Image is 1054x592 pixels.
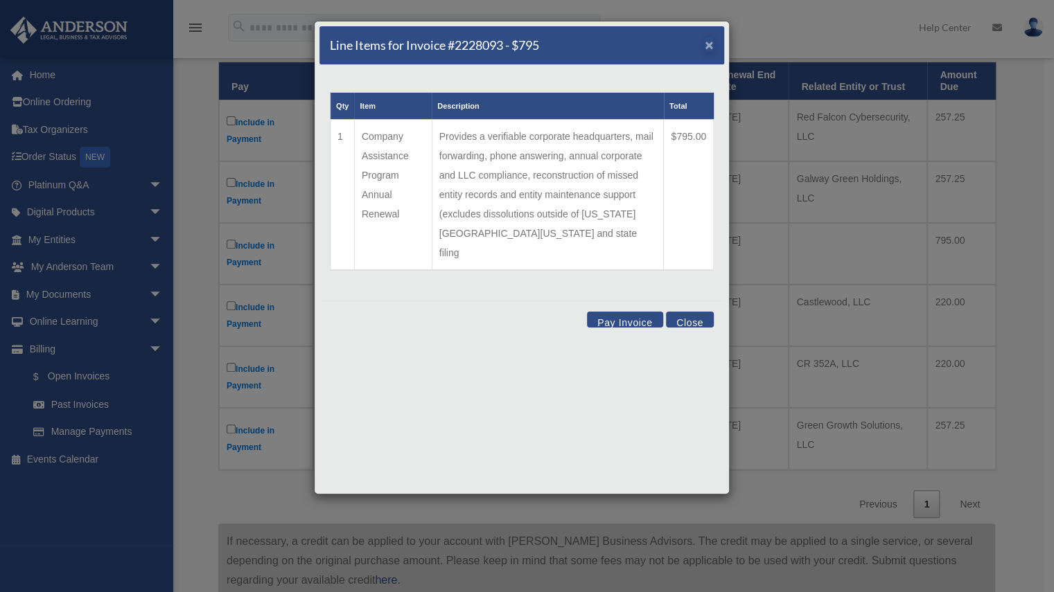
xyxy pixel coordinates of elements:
th: Qty [331,93,355,120]
td: Company Assistance Program Annual Renewal [354,120,432,271]
th: Description [432,93,664,120]
td: Provides a verifiable corporate headquarters, mail forwarding, phone answering, annual corporate ... [432,120,664,271]
button: Close [666,312,714,328]
button: Close [705,37,714,52]
h5: Line Items for Invoice #2228093 - $795 [330,37,539,54]
th: Total [664,93,714,120]
td: 1 [331,120,355,271]
span: × [705,37,714,53]
button: Pay Invoice [587,312,663,328]
th: Item [354,93,432,120]
td: $795.00 [664,120,714,271]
